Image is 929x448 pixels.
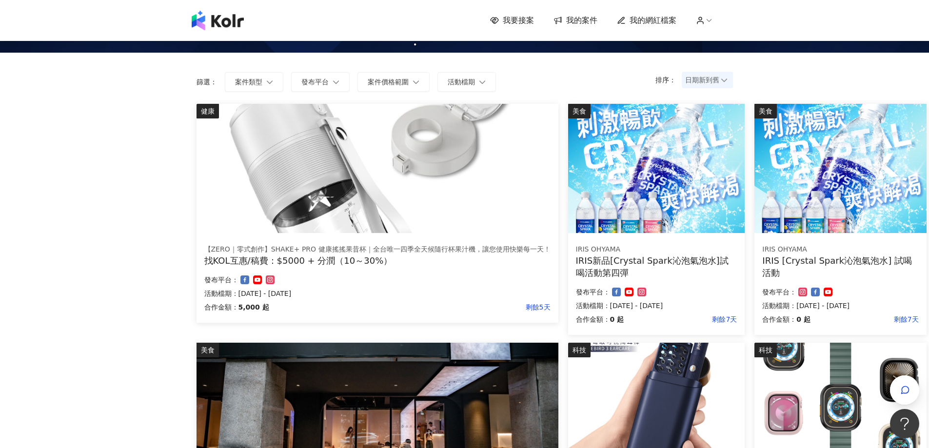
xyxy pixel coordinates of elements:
span: 發布平台 [301,78,329,86]
img: 【ZERO｜零式創作】SHAKE+ pro 健康搖搖果昔杯｜全台唯一四季全天候隨行杯果汁機，讓您使用快樂每一天！ [197,104,558,233]
p: 活動檔期：[DATE] - [DATE] [576,300,737,312]
div: 【ZERO｜零式創作】SHAKE+ PRO 健康搖搖果昔杯｜全台唯一四季全天候隨行杯果汁機，讓您使用快樂每一天！ [204,245,551,254]
span: 我的網紅檔案 [630,15,676,26]
button: 案件價格範圍 [357,72,430,92]
span: 活動檔期 [448,78,475,86]
p: 合作金額： [204,301,238,313]
div: IRIS OHYAMA [762,245,918,254]
iframe: Help Scout Beacon - Open [890,409,919,438]
button: 案件類型 [225,72,283,92]
span: 案件價格範圍 [368,78,409,86]
p: 排序： [655,76,682,84]
img: Crystal Spark 沁泡氣泡水 [754,104,926,233]
div: 美食 [568,104,591,118]
p: 發布平台： [576,286,610,298]
p: 5,000 起 [238,301,269,313]
div: 健康 [197,104,219,118]
p: 發布平台： [204,274,238,286]
div: IRIS OHYAMA [576,245,737,254]
div: 美食 [197,343,219,357]
span: 我的案件 [566,15,597,26]
div: 找KOL互惠/稿費：$5000 + 分潤（10～30%） [204,254,551,267]
button: 發布平台 [291,72,350,92]
p: 0 起 [610,313,624,325]
p: 剩餘7天 [624,313,737,325]
button: 活動檔期 [437,72,496,92]
p: 活動檔期：[DATE] - [DATE] [204,288,551,299]
p: 發布平台： [762,286,796,298]
a: 我的案件 [553,15,597,26]
p: 0 起 [796,313,810,325]
p: 剩餘5天 [269,301,551,313]
a: 我要接案 [490,15,534,26]
p: 篩選： [197,78,217,86]
div: IRIS [Crystal Spark沁泡氣泡水] 試喝活動 [762,254,918,279]
p: 剩餘7天 [810,313,919,325]
a: 我的網紅檔案 [617,15,676,26]
p: 合作金額： [576,313,610,325]
div: IRIS新品[Crystal Spark沁泡氣泡水]試喝活動第四彈 [576,254,737,279]
span: 我要接案 [503,15,534,26]
img: logo [192,11,244,30]
img: Crystal Spark 沁泡氣泡水 [568,104,745,233]
span: 日期新到舊 [685,73,730,87]
span: 案件類型 [235,78,262,86]
p: 活動檔期：[DATE] - [DATE] [762,300,918,312]
p: 合作金額： [762,313,796,325]
div: 科技 [754,343,777,357]
div: 美食 [754,104,777,118]
div: 科技 [568,343,591,357]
